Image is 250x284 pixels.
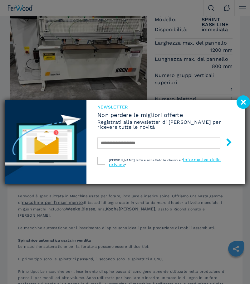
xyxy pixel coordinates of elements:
span: NEWSLETTER [97,105,234,109]
span: " [125,163,126,167]
h6: Registrati alla newsletter di [PERSON_NAME] per ricevere tutte le novità [97,120,234,130]
span: [PERSON_NAME] letto e accettato le clausole " [109,158,183,162]
span: Non perdere le migliori offerte [97,112,234,118]
img: Newsletter image [5,100,86,184]
button: submit-button [219,136,233,151]
a: informativa della privacy [109,157,221,167]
